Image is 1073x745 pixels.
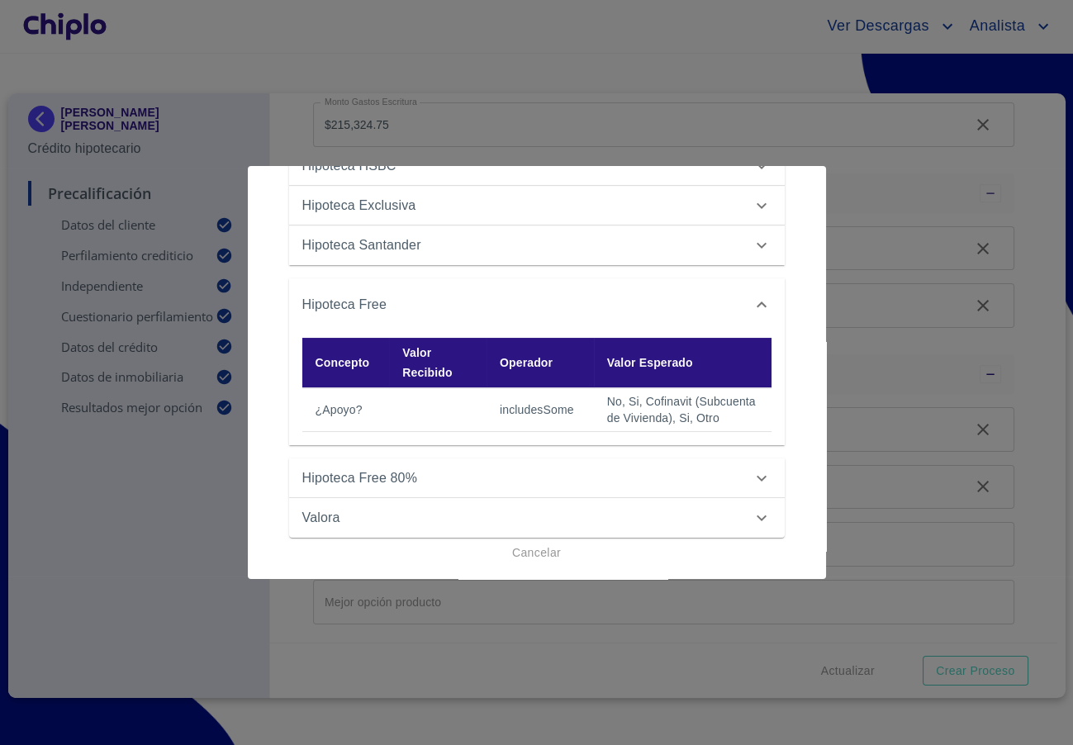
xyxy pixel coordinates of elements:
[289,498,785,538] div: Valora
[289,458,785,498] div: Hipoteca Free 80%
[302,196,416,216] p: Hipoteca Exclusiva
[302,295,387,315] p: Hipoteca Free
[302,388,390,432] th: ¿Apoyo?
[302,338,390,388] th: Concepto
[594,388,772,432] td: No, Si, Cofinavit (Subcuenta de Vivienda), Si, Otro
[289,278,785,331] div: Hipoteca Free
[289,146,785,186] div: Hipoteca HSBC
[302,156,396,176] p: Hipoteca HSBC
[389,338,487,388] th: Valor Recibido
[506,538,567,568] button: Cancelar
[289,225,785,265] div: Hipoteca Santander
[487,338,594,388] th: Operador
[487,388,594,432] td: includesSome
[289,186,785,225] div: Hipoteca Exclusiva
[512,543,561,563] span: Cancelar
[302,508,340,528] p: Valora
[302,468,418,488] p: Hipoteca Free 80%
[594,338,772,388] th: Valor Esperado
[302,235,421,255] p: Hipoteca Santander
